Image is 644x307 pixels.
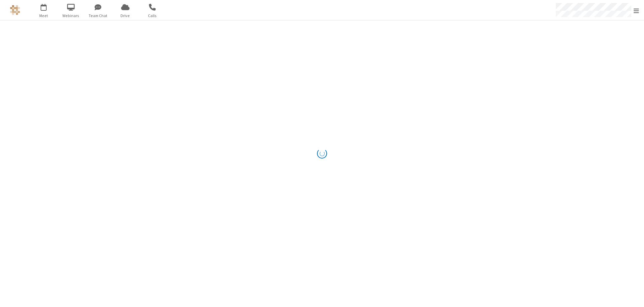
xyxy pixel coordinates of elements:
[31,13,56,19] span: Meet
[58,13,84,19] span: Webinars
[86,13,111,19] span: Team Chat
[140,13,165,19] span: Calls
[113,13,138,19] span: Drive
[10,5,20,15] img: QA Selenium DO NOT DELETE OR CHANGE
